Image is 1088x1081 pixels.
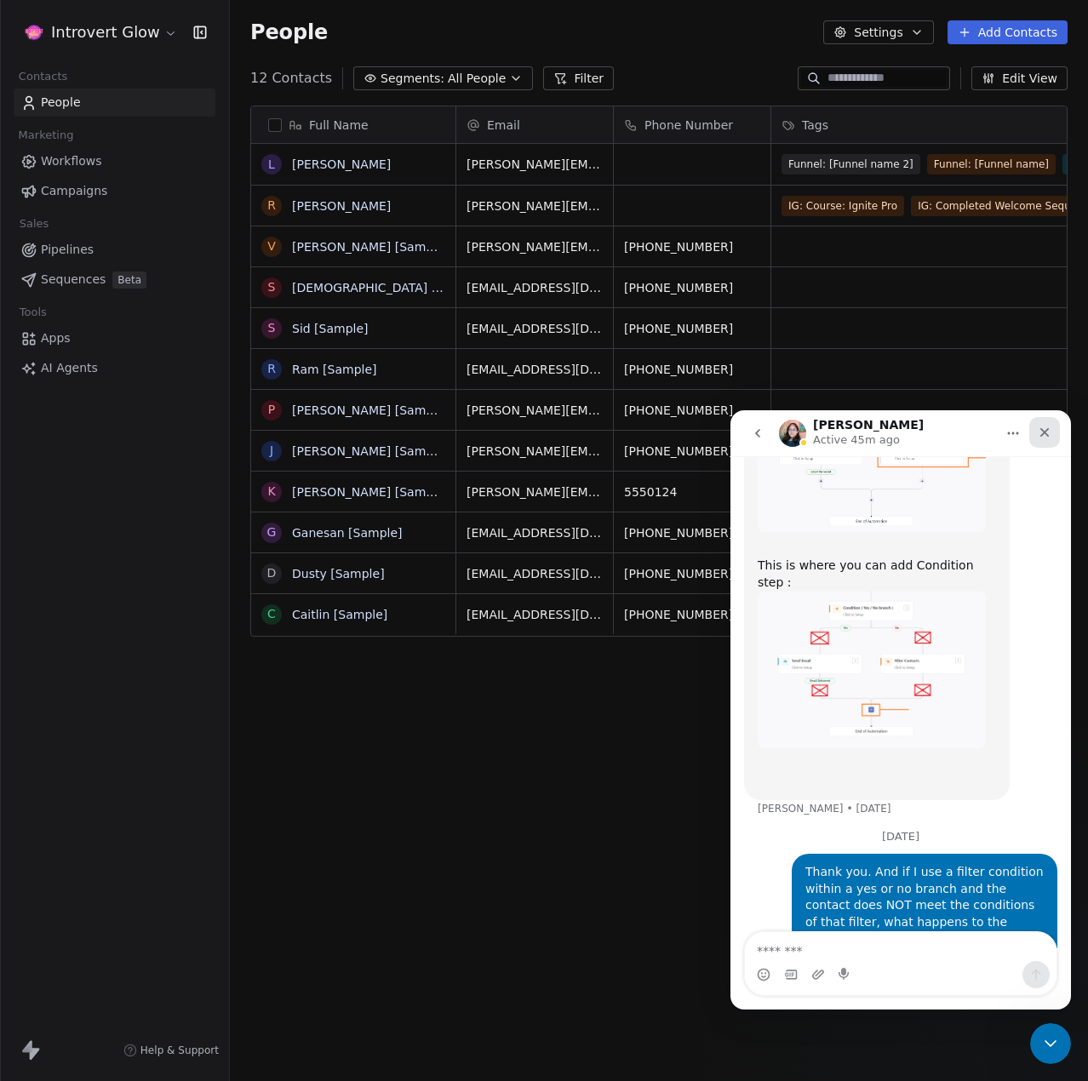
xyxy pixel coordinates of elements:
[108,558,122,571] button: Start recording
[27,147,266,180] div: This is where you can add Condition step :
[27,180,255,337] img: Image
[268,401,275,419] div: P
[292,567,385,581] a: Dusty [Sample]
[61,443,327,581] div: Thank you. And if I use a filter condition within a yes or no branch and the contact does NOT mee...
[41,359,98,377] span: AI Agents
[948,20,1068,44] button: Add Contacts
[456,106,613,143] div: Email
[14,522,326,551] textarea: Message…
[614,106,770,143] div: Phone Number
[624,483,760,500] span: 5550124
[292,526,403,540] a: Ganesan [Sample]
[14,147,215,175] a: Workflows
[487,117,520,134] span: Email
[927,154,1056,174] span: Funnel: [Funnel name]
[292,199,391,213] a: [PERSON_NAME]
[267,360,276,378] div: R
[624,361,760,378] span: [PHONE_NUMBER]
[730,410,1071,1010] iframe: Intercom live chat
[467,238,603,255] span: [PERSON_NAME][EMAIL_ADDRESS][DOMAIN_NAME]
[14,177,215,205] a: Campaigns
[14,89,215,117] a: People
[267,483,275,500] div: K
[112,272,146,289] span: Beta
[467,402,603,419] span: [PERSON_NAME][EMAIL_ADDRESS][DOMAIN_NAME]
[292,403,449,417] a: [PERSON_NAME] [Sample]
[54,558,67,571] button: Gif picker
[41,271,106,289] span: Sequences
[292,322,369,335] a: Sid [Sample]
[309,117,369,134] span: Full Name
[802,117,828,134] span: Tags
[624,279,760,296] span: [PHONE_NUMBER]
[41,94,81,112] span: People
[267,564,277,582] div: D
[24,22,44,43] img: Introvert%20GLOW%20Logo%20250%20x%20250.png
[292,444,449,458] a: [PERSON_NAME] [Sample]
[467,156,603,173] span: [PERSON_NAME][EMAIL_ADDRESS][DOMAIN_NAME]
[14,354,215,382] a: AI Agents
[12,300,54,325] span: Tools
[624,443,760,460] span: [PHONE_NUMBER]
[467,565,603,582] span: [EMAIL_ADDRESS][DOMAIN_NAME]
[14,266,215,294] a: SequencesBeta
[624,402,760,419] span: [PHONE_NUMBER]
[467,361,603,378] span: [EMAIL_ADDRESS][DOMAIN_NAME]
[27,393,161,403] div: [PERSON_NAME] • [DATE]
[250,68,332,89] span: 12 Contacts
[14,420,327,443] div: [DATE]
[140,1044,219,1057] span: Help & Support
[251,106,455,143] div: Full Name
[251,144,456,1017] div: grid
[267,237,276,255] div: V
[41,182,107,200] span: Campaigns
[1030,1023,1071,1064] iframe: Intercom live chat
[467,443,603,460] span: [PERSON_NAME][EMAIL_ADDRESS][DOMAIN_NAME]
[267,605,276,623] div: C
[467,483,603,500] span: [PERSON_NAME][EMAIL_ADDRESS][DOMAIN_NAME]
[467,524,603,541] span: [EMAIL_ADDRESS][DOMAIN_NAME]
[270,442,273,460] div: J
[14,443,327,582] div: Lisa says…
[292,281,485,295] a: [DEMOGRAPHIC_DATA] [Sample]
[782,196,904,216] span: IG: Course: Ignite Pro
[20,18,181,47] button: Introvert Glow
[75,454,313,570] div: Thank you. And if I use a filter condition within a yes or no branch and the contact does NOT mee...
[644,117,733,134] span: Phone Number
[381,70,444,88] span: Segments:
[823,20,933,44] button: Settings
[123,1044,219,1057] a: Help & Support
[250,20,328,45] span: People
[292,485,449,499] a: [PERSON_NAME] [Sample]
[41,329,71,347] span: Apps
[14,324,215,352] a: Apps
[624,565,760,582] span: [PHONE_NUMBER]
[624,320,760,337] span: [PHONE_NUMBER]
[624,238,760,255] span: [PHONE_NUMBER]
[27,346,266,380] div: ​
[292,363,377,376] a: Ram [Sample]
[11,64,75,89] span: Contacts
[467,606,603,623] span: [EMAIL_ADDRESS][DOMAIN_NAME]
[467,279,603,296] span: [EMAIL_ADDRESS][DOMAIN_NAME]
[971,66,1068,90] button: Edit View
[782,154,920,174] span: Funnel: [Funnel name 2]
[267,523,277,541] div: G
[292,157,391,171] a: [PERSON_NAME]
[292,240,449,254] a: [PERSON_NAME] [Sample]
[41,152,102,170] span: Workflows
[51,21,160,43] span: Introvert Glow
[292,608,387,621] a: Caitlin [Sample]
[448,70,506,88] span: All People
[268,156,275,174] div: L
[624,606,760,623] span: [PHONE_NUMBER]
[268,319,276,337] div: S
[41,241,94,259] span: Pipelines
[467,320,603,337] span: [EMAIL_ADDRESS][DOMAIN_NAME]
[467,197,603,214] span: [PERSON_NAME][EMAIL_ADDRESS][DOMAIN_NAME]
